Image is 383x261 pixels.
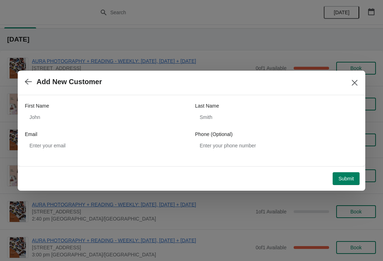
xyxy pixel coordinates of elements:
label: Phone (Optional) [195,131,233,138]
span: Submit [338,176,354,181]
input: Enter your email [25,139,188,152]
label: First Name [25,102,49,109]
input: Enter your phone number [195,139,358,152]
button: Submit [333,172,360,185]
label: Last Name [195,102,219,109]
input: John [25,111,188,124]
input: Smith [195,111,358,124]
h2: Add New Customer [37,78,102,86]
button: Close [348,76,361,89]
label: Email [25,131,37,138]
